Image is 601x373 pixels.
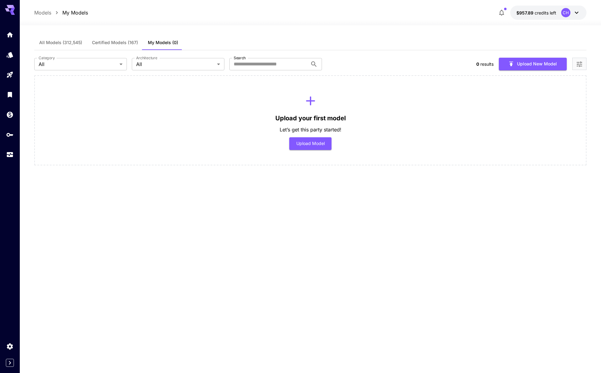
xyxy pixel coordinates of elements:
[6,131,14,139] div: API Keys
[6,71,14,79] div: Playground
[6,111,14,118] div: Wallet
[136,60,215,68] span: All
[476,61,479,67] span: 0
[6,31,14,39] div: Home
[510,6,586,20] button: $957.88991CH
[39,60,117,68] span: All
[6,342,14,350] div: Settings
[516,10,535,15] span: $957.89
[516,10,556,16] div: $957.88991
[280,126,341,133] p: Let’s get this party started!
[480,61,494,67] span: results
[136,55,157,60] label: Architecture
[499,58,567,70] button: Upload New Model
[234,55,246,60] label: Search
[39,40,82,45] span: All Models (312,545)
[148,40,178,45] span: My Models (0)
[289,137,332,150] button: Upload Model
[561,8,570,17] div: CH
[576,60,583,68] button: Open more filters
[92,40,138,45] span: Certified Models (167)
[6,51,14,59] div: Models
[535,10,556,15] span: credits left
[34,9,51,16] a: Models
[34,9,88,16] nav: breadcrumb
[275,115,346,122] h3: Upload your first model
[6,151,14,159] div: Usage
[62,9,88,16] a: My Models
[6,359,14,367] button: Expand sidebar
[39,55,55,60] label: Category
[6,91,14,98] div: Library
